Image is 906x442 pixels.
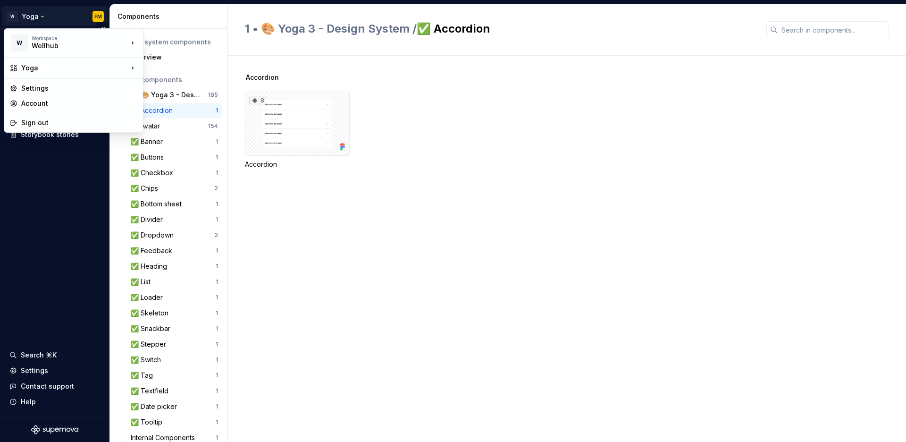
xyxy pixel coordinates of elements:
[32,41,112,51] div: Wellhub
[21,84,137,93] div: Settings
[21,63,128,73] div: Yoga
[21,118,137,127] div: Sign out
[32,35,128,41] div: Workspace
[21,99,137,108] div: Account
[11,34,28,51] div: W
